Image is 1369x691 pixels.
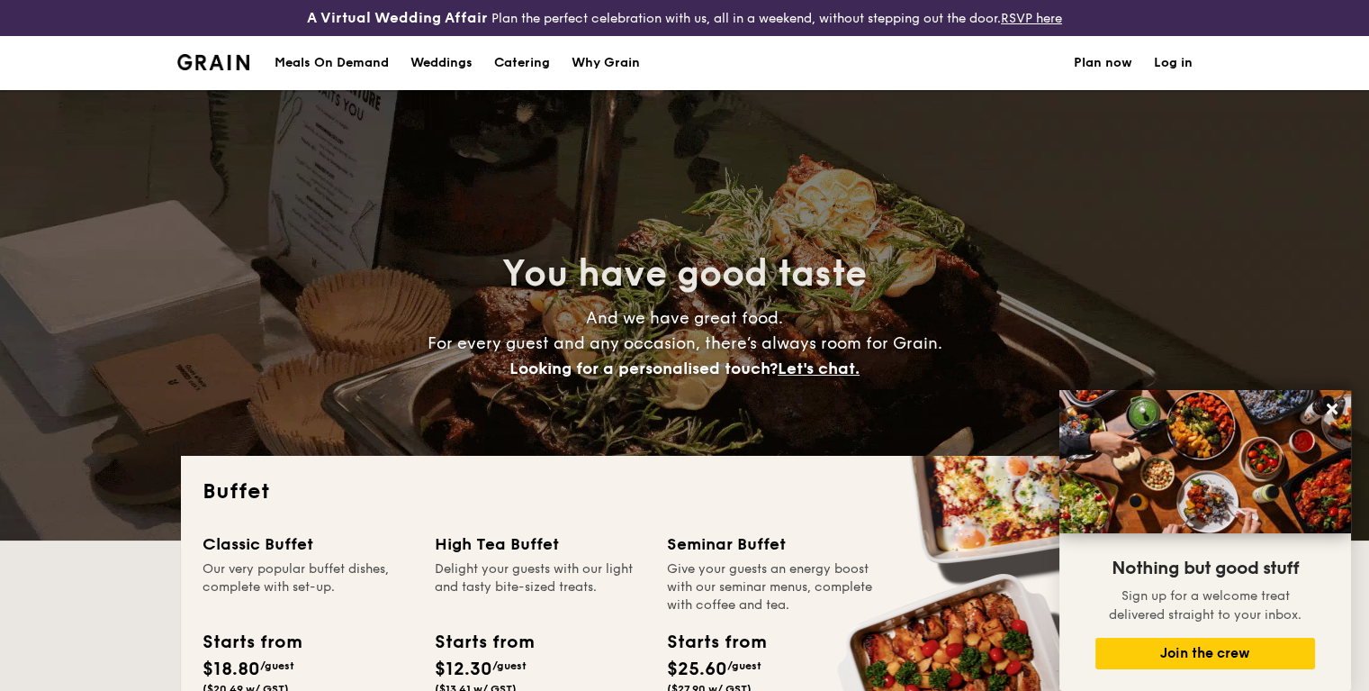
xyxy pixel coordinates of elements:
[572,36,640,90] div: Why Grain
[1001,11,1062,26] a: RSVP here
[428,308,942,378] span: And we have great food. For every guest and any occasion, there’s always room for Grain.
[667,659,727,680] span: $25.60
[667,560,878,614] div: Give your guests an energy boost with our seminar menus, complete with coffee and tea.
[1318,395,1346,423] button: Close
[229,7,1141,29] div: Plan the perfect celebration with us, all in a weekend, without stepping out the door.
[435,659,492,680] span: $12.30
[435,629,533,656] div: Starts from
[492,659,527,672] span: /guest
[400,36,483,90] a: Weddings
[275,36,389,90] div: Meals On Demand
[509,359,778,378] span: Looking for a personalised touch?
[1109,588,1301,623] span: Sign up for a welcome treat delivered straight to your inbox.
[667,629,765,656] div: Starts from
[203,477,1167,506] h2: Buffet
[203,659,260,680] span: $18.80
[203,629,301,656] div: Starts from
[203,532,413,557] div: Classic Buffet
[1095,638,1315,669] button: Join the crew
[410,36,473,90] div: Weddings
[494,36,550,90] h1: Catering
[1074,36,1132,90] a: Plan now
[727,659,761,672] span: /guest
[435,560,645,614] div: Delight your guests with our light and tasty bite-sized treats.
[561,36,651,90] a: Why Grain
[1112,558,1299,579] span: Nothing but good stuff
[260,659,294,672] span: /guest
[1154,36,1193,90] a: Log in
[502,252,867,295] span: You have good taste
[203,560,413,614] div: Our very popular buffet dishes, complete with set-up.
[307,7,488,29] h4: A Virtual Wedding Affair
[667,532,878,557] div: Seminar Buffet
[435,532,645,557] div: High Tea Buffet
[177,54,250,70] a: Logotype
[483,36,561,90] a: Catering
[177,54,250,70] img: Grain
[778,359,860,378] span: Let's chat.
[1059,390,1351,533] img: DSC07876-Edit02-Large.jpeg
[264,36,400,90] a: Meals On Demand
